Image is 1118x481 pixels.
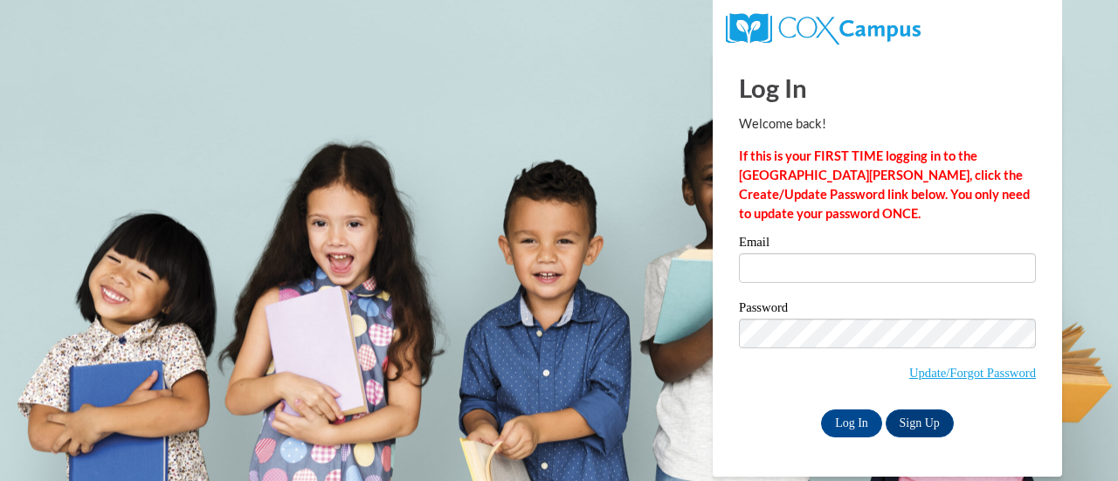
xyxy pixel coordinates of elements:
p: Welcome back! [739,114,1036,134]
h1: Log In [739,70,1036,106]
a: COX Campus [726,20,921,35]
a: Sign Up [886,409,954,437]
img: COX Campus [726,13,921,45]
a: Update/Forgot Password [909,366,1036,380]
label: Password [739,301,1036,319]
strong: If this is your FIRST TIME logging in to the [GEOGRAPHIC_DATA][PERSON_NAME], click the Create/Upd... [739,148,1030,221]
input: Log In [821,409,882,437]
label: Email [739,236,1036,253]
